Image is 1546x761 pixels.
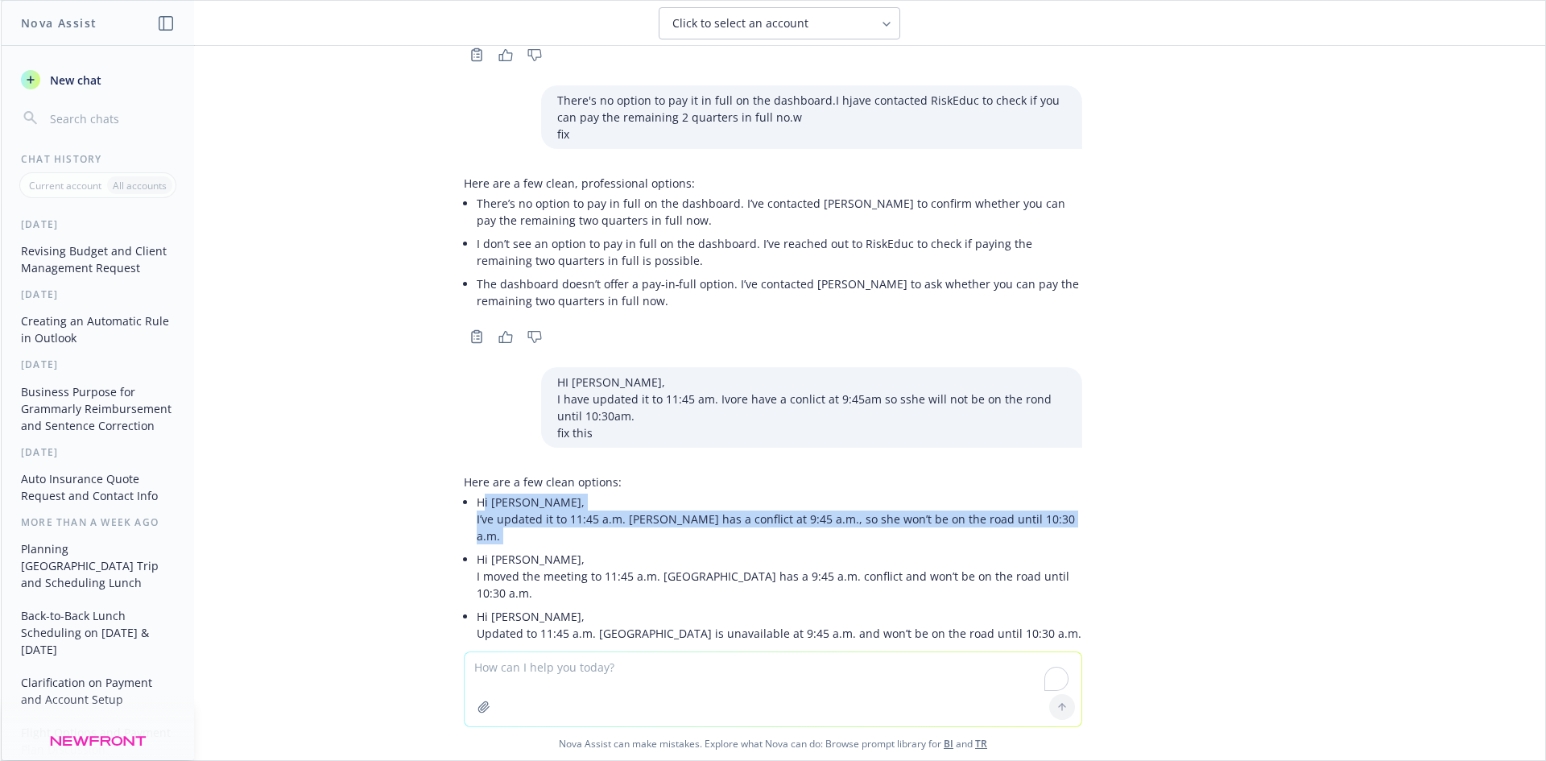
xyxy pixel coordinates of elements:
button: Creating an Automatic Rule in Outlook [14,308,181,351]
input: Search chats [47,107,175,130]
span: New chat [47,72,101,89]
p: Hi [PERSON_NAME], Updated to 11:45 a.m. [GEOGRAPHIC_DATA] is unavailable at 9:45 a.m. and won’t b... [477,608,1082,642]
button: Planning [GEOGRAPHIC_DATA] Trip and Scheduling Lunch [14,536,181,596]
p: HI [PERSON_NAME], [557,374,1066,391]
button: Auto Insurance Quote Request and Contact Info [14,465,181,509]
span: Nova Assist can make mistakes. Explore what Nova can do: Browse prompt library for and [7,727,1539,760]
a: BI [944,737,953,751]
p: Current account [29,179,101,192]
textarea: To enrich screen reader interactions, please activate Accessibility in Grammarly extension settings [465,652,1081,726]
span: Click to select an account [672,15,808,31]
div: [DATE] [2,358,194,371]
button: Revising Budget and Client Management Request [14,238,181,281]
p: I have updated it to 11:45 am. Ivore have a conlict at 9:45am so sshe will not be on the rond unt... [557,391,1066,424]
h1: Nova Assist [21,14,97,31]
div: More than a week ago [2,515,194,529]
button: Thumbs down [522,325,548,348]
p: Here are a few clean, professional options: [464,175,1082,192]
div: Chat History [2,152,194,166]
div: [DATE] [2,217,194,231]
svg: Copy to clipboard [469,48,484,62]
p: fix this [557,424,1066,441]
button: Business Purpose for Grammarly Reimbursement and Sentence Correction [14,378,181,439]
div: [DATE] [2,287,194,301]
p: All accounts [113,179,167,192]
button: Back-to-Back Lunch Scheduling on [DATE] & [DATE] [14,602,181,663]
p: Here are a few clean options: [464,474,1082,490]
svg: Copy to clipboard [469,329,484,344]
button: Thumbs down [522,43,548,66]
button: Clarification on Payment and Account Setup [14,669,181,713]
li: The dashboard doesn’t offer a pay‑in‑full option. I’ve contacted [PERSON_NAME] to ask whether you... [477,272,1082,312]
p: Hi [PERSON_NAME], I’ve updated it to 11:45 a.m. [PERSON_NAME] has a conflict at 9:45 a.m., so she... [477,494,1082,544]
div: [DATE] [2,445,194,459]
a: TR [975,737,987,751]
button: New chat [14,65,181,94]
p: fix [557,126,1066,143]
p: Hi [PERSON_NAME], I moved the meeting to 11:45 a.m. [GEOGRAPHIC_DATA] has a 9:45 a.m. conflict an... [477,551,1082,602]
p: There's no option to pay it in full on the dashboard.I hjave contacted RiskEduc to check if you c... [557,92,1066,126]
li: I don’t see an option to pay in full on the dashboard. I’ve reached out to RiskEduc to check if p... [477,232,1082,272]
li: There’s no option to pay in full on the dashboard. I’ve contacted [PERSON_NAME] to confirm whethe... [477,192,1082,232]
button: Click to select an account [659,7,900,39]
